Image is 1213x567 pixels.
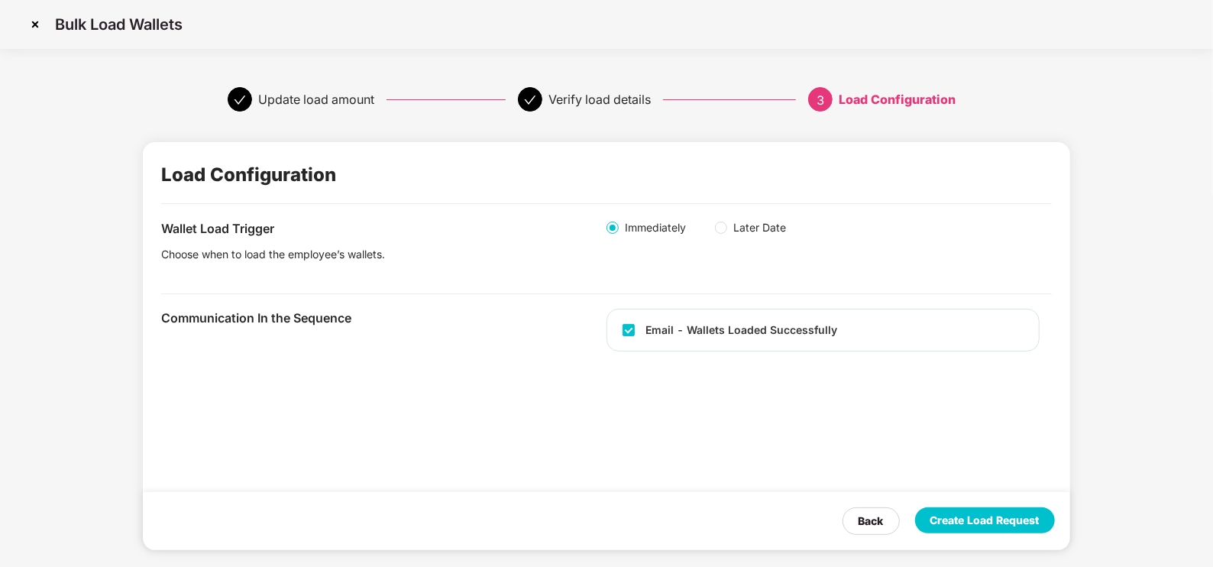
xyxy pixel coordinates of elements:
[161,160,336,190] div: Load Configuration
[55,15,183,34] p: Bulk Load Wallets
[727,219,792,236] span: Later Date
[930,512,1040,529] div: Create Load Request
[234,94,246,106] span: check
[817,92,824,108] span: 3
[23,12,47,37] img: svg+xml;base64,PHN2ZyBpZD0iQ3Jvc3MtMzJ4MzIiIHhtbG5zPSJodHRwOi8vd3d3LnczLm9yZy8yMDAwL3N2ZyIgd2lkdG...
[619,219,692,236] span: Immediately
[258,87,374,112] div: Update load amount
[524,94,536,106] span: check
[161,219,606,238] div: Wallet Load Trigger
[645,322,837,339] div: Email - Wallets Loaded Successfully
[859,513,884,530] div: Back
[548,87,651,112] div: Verify load details
[839,87,956,112] div: Load Configuration
[161,309,606,328] div: Communication In the Sequence
[161,246,558,263] div: Choose when to load the employee’s wallets.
